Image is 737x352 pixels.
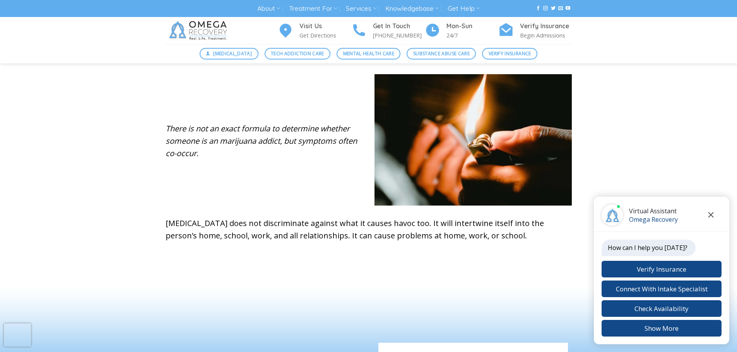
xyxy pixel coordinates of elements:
a: Follow on Instagram [543,6,548,11]
a: Follow on YouTube [566,6,570,11]
a: Get In Touch [PHONE_NUMBER] [351,21,425,40]
span: Verify Insurance [489,50,531,57]
p: 24/7 [446,31,498,40]
span: [MEDICAL_DATA] [213,50,252,57]
a: Get Help [448,2,480,16]
a: Verify Insurance [482,48,537,60]
a: Follow on Twitter [551,6,556,11]
a: About [257,2,280,16]
a: Mental Health Care [337,48,400,60]
a: Treatment For [289,2,337,16]
a: Send us an email [558,6,563,11]
p: [PHONE_NUMBER] [373,31,425,40]
a: Knowledgebase [385,2,439,16]
a: Visit Us Get Directions [278,21,351,40]
a: Services [346,2,376,16]
p: Begin Admissions [520,31,572,40]
span: Substance Abuse Care [413,50,470,57]
span: Tech Addiction Care [271,50,324,57]
a: Follow on Facebook [536,6,540,11]
h4: Get In Touch [373,21,425,31]
a: [MEDICAL_DATA] [200,48,258,60]
span: Mental Health Care [343,50,394,57]
em: There is not an exact formula to determine whether someone is an marijuana addict, but symptoms o... [166,123,357,158]
a: Tech Addiction Care [265,48,331,60]
img: Omega Recovery [166,17,233,44]
h4: Verify Insurance [520,21,572,31]
p: Get Directions [299,31,351,40]
a: Substance Abuse Care [407,48,476,60]
a: Verify Insurance Begin Admissions [498,21,572,40]
h4: Visit Us [299,21,351,31]
p: [MEDICAL_DATA] does not discriminate against what it causes havoc too. It will intertwine itself ... [166,217,572,242]
h4: Mon-Sun [446,21,498,31]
